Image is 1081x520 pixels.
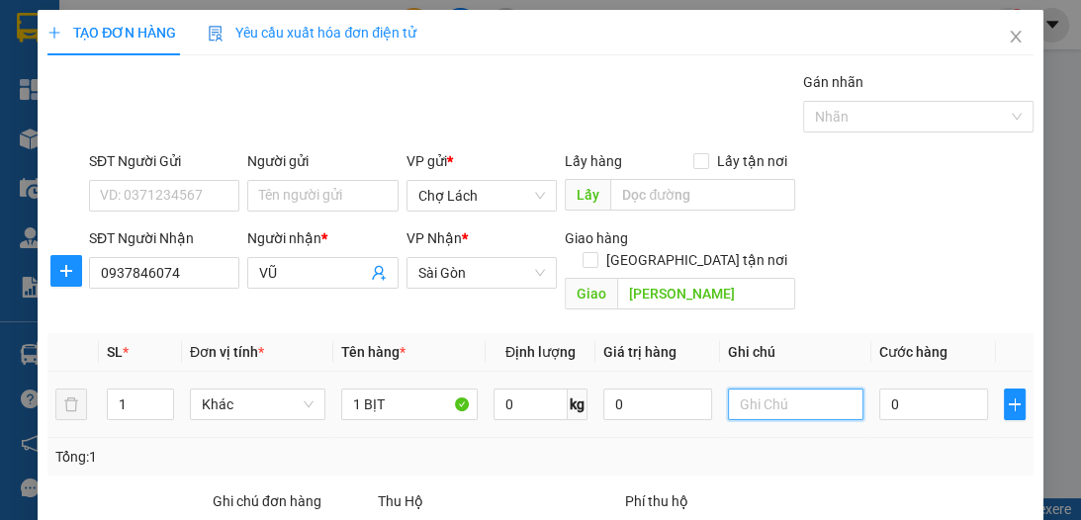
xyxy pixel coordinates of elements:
input: Dọc đường [617,278,795,309]
span: close [1008,29,1024,44]
span: Giá trị hàng [603,344,676,360]
div: SĐT Người Gửi [89,150,239,172]
button: Close [988,10,1043,65]
button: delete [55,389,87,420]
button: plus [1004,389,1026,420]
span: Tên hàng [341,344,405,360]
span: plus [47,26,61,40]
th: Ghi chú [720,333,871,372]
span: VP Nhận [406,230,462,246]
span: Yêu cầu xuất hóa đơn điện tử [208,25,416,41]
span: kg [568,389,587,420]
span: Giao hàng [565,230,628,246]
input: VD: Bàn, Ghế [341,389,477,420]
span: Chợ Lách [418,181,545,211]
div: Phí thu hộ [625,490,868,520]
span: SL [107,344,123,360]
span: user-add [371,265,387,281]
div: Người gửi [247,150,398,172]
span: plus [1005,396,1025,412]
span: Đơn vị tính [190,344,264,360]
img: icon [208,26,224,42]
span: Lấy tận nơi [709,150,795,172]
button: plus [50,255,82,287]
span: Lấy [565,179,610,211]
label: Gán nhãn [803,74,863,90]
div: Tổng: 1 [55,446,419,468]
span: Cước hàng [879,344,947,360]
span: plus [51,263,81,279]
div: VP gửi [406,150,557,172]
span: Khác [202,390,314,419]
input: 0 [603,389,712,420]
span: Định lượng [505,344,576,360]
div: SĐT Người Nhận [89,227,239,249]
span: Lấy hàng [565,153,622,169]
input: Dọc đường [610,179,795,211]
span: Thu Hộ [378,493,423,509]
label: Ghi chú đơn hàng [213,493,321,509]
span: Sài Gòn [418,258,545,288]
input: Ghi Chú [728,389,863,420]
span: TẠO ĐƠN HÀNG [47,25,176,41]
span: [GEOGRAPHIC_DATA] tận nơi [598,249,795,271]
span: Giao [565,278,617,309]
div: Người nhận [247,227,398,249]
